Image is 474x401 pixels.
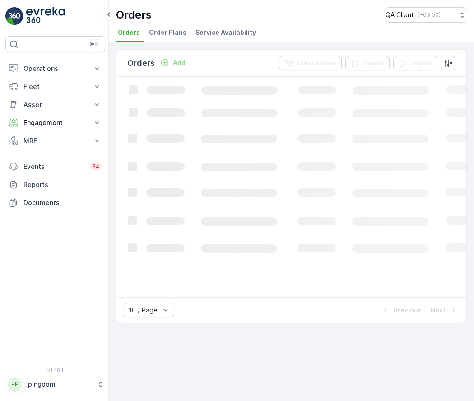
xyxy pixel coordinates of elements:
[90,41,99,48] p: ⌘B
[431,306,446,315] p: Next
[23,100,87,109] p: Asset
[28,380,93,389] p: pingdom
[23,198,102,207] p: Documents
[23,118,87,127] p: Engagement
[127,57,155,70] p: Orders
[5,60,105,78] button: Operations
[5,114,105,132] button: Engagement
[23,136,87,145] p: MRF
[430,305,459,316] button: Next
[92,163,100,170] p: 34
[26,7,65,25] img: logo_light-DOdMpM7g.png
[149,28,186,37] span: Order Plans
[23,64,87,73] p: Operations
[380,305,423,316] button: Previous
[5,96,105,114] button: Asset
[394,306,422,315] p: Previous
[411,59,432,68] p: Import
[157,57,189,68] button: Add
[118,28,140,37] span: Orders
[8,377,22,392] div: PP
[345,56,390,70] button: Export
[5,158,105,176] a: Events34
[386,10,414,19] p: QA Client
[5,375,105,394] button: PPpingdom
[418,11,441,19] p: ( +03:00 )
[5,194,105,212] a: Documents
[5,7,23,25] img: logo
[297,59,336,68] p: Clear Filters
[116,8,152,22] p: Orders
[393,56,437,70] button: Import
[195,28,256,37] span: Service Availability
[23,162,85,171] p: Events
[279,56,342,70] button: Clear Filters
[363,59,384,68] p: Export
[5,176,105,194] a: Reports
[386,7,467,23] button: QA Client(+03:00)
[5,132,105,150] button: MRF
[23,180,102,189] p: Reports
[23,82,87,91] p: Fleet
[5,368,105,373] span: v 1.48.1
[173,58,186,67] p: Add
[5,78,105,96] button: Fleet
